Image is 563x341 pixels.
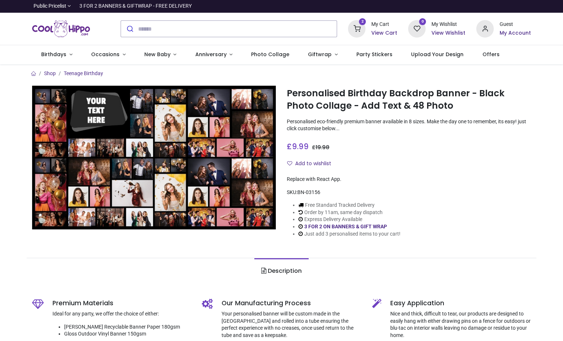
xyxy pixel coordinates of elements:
[299,45,347,64] a: Giftwrap
[64,323,191,331] li: [PERSON_NAME] Recyclable Banner Paper 180gsm
[287,87,531,112] h1: Personalised Birthday Backdrop Banner - Black Photo Collage - Add Text & 48 Photo
[91,51,120,58] span: Occasions
[292,141,309,152] span: 9.99
[308,51,332,58] span: Giftwrap
[121,21,138,37] button: Submit
[135,45,186,64] a: New Baby
[371,21,397,28] div: My Cart
[298,202,400,209] li: Free Standard Tracked Delivery
[390,310,531,339] p: Nice and thick, difficult to tear, our products are designed to easily hang with either drawing p...
[195,51,227,58] span: Anniversary
[431,30,465,37] a: View Wishlist
[222,299,361,308] h5: Our Manufacturing Process
[287,118,531,132] p: Personalised eco-friendly premium banner available in 8 sizes. Make the day one to remember, its ...
[312,144,329,151] span: £
[411,51,464,58] span: Upload Your Design
[41,51,66,58] span: Birthdays
[64,70,103,76] a: Teenage Birthday
[79,3,192,10] div: 3 FOR 2 BANNERS & GIFTWRAP - FREE DELIVERY
[298,216,400,223] li: Express Delivery Available
[482,51,500,58] span: Offers
[186,45,242,64] a: Anniversary
[359,18,366,25] sup: 2
[287,176,531,183] div: Replace with React App.
[348,26,365,31] a: 2
[298,230,400,238] li: Just add 3 personalised items to your cart!
[64,330,191,338] li: Gloss Outdoor Vinyl Banner 150gsm
[371,30,397,37] a: View Cart
[251,51,289,58] span: Photo Collage
[287,158,337,170] button: Add to wishlistAdd to wishlist
[304,224,387,229] a: 3 FOR 2 ON BANNERS & GIFT WRAP
[32,86,276,229] img: Personalised Birthday Backdrop Banner - Black Photo Collage - Add Text & 48 Photo
[52,299,191,308] h5: Premium Materials
[144,51,171,58] span: New Baby
[82,45,135,64] a: Occasions
[500,21,531,28] div: Guest
[297,189,320,195] span: BN-03156
[287,189,531,196] div: SKU:
[32,3,71,10] a: Public Pricelist
[419,18,426,25] sup: 0
[254,258,309,284] a: Description
[390,299,531,308] h5: Easy Application
[431,21,465,28] div: My Wishlist
[500,30,531,37] a: My Account
[44,70,56,76] a: Shop
[34,3,66,10] span: Public Pricelist
[52,310,191,318] p: Ideal for any party, we offer the choice of either:
[356,51,392,58] span: Party Stickers
[408,26,426,31] a: 0
[32,45,82,64] a: Birthdays
[32,19,90,39] img: Cool Hippo
[287,141,309,152] span: £
[222,310,361,339] p: Your personalised banner will be custom made in the [GEOGRAPHIC_DATA] and rolled into a tube ensu...
[316,144,329,151] span: 19.98
[298,209,400,216] li: Order by 11am, same day dispatch
[32,19,90,39] a: Logo of Cool Hippo
[287,161,292,166] i: Add to wishlist
[378,3,531,10] iframe: Customer reviews powered by Trustpilot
